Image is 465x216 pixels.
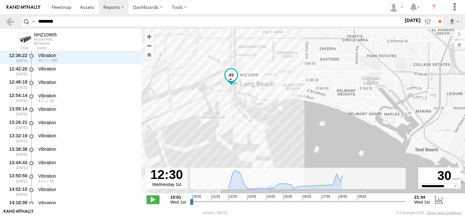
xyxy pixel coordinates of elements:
div: Vibration [38,52,135,58]
a: Visit our Website [4,209,34,216]
span: Wed 1st Oct 2025 [170,200,186,205]
div: Vibration [38,79,135,85]
div: Zulema McIntosch [387,2,405,12]
div: Vibration [38,133,135,139]
a: Terms and Conditions [427,211,461,215]
label: [DATE] [404,17,422,24]
span: 15:01 [283,195,292,200]
div: 12:48:19 [DATE] [5,78,28,90]
a: Back to previous Page [5,17,15,26]
div: 13:44:43 [DATE] [5,159,28,171]
label: Search Filter Options [422,17,436,26]
div: 14:18:08 [DATE] [5,199,28,211]
div: 12:42:20 [DATE] [5,65,28,77]
span: Heading: 145 [49,99,54,103]
span: 14:01 [266,195,275,200]
div: 13:32:19 [DATE] [5,132,28,144]
strong: 10:01 [170,195,186,200]
label: Export results as... [449,17,460,26]
span: 16:01 [302,195,311,200]
span: Wed 1st Oct 2025 [414,200,430,205]
label: Search Query [31,17,36,26]
button: Zoom Home [145,50,154,59]
div: © Copyright 2025 - [396,211,461,215]
span: 11:01 [211,195,220,200]
button: Zoom in [145,32,154,41]
span: 8.7 [38,99,48,103]
span: Heading: 324 [51,58,57,62]
div: 12:54:14 [DATE] [5,92,28,104]
div: Vibration [38,200,135,206]
div: Vibration [38,173,135,179]
div: NHZ10905 - View Asset History [34,32,57,37]
div: 14:02:10 [DATE] [5,186,28,198]
div: Vibration [38,106,135,112]
div: Version: 309.01 [203,211,228,215]
strong: 21:34 [414,195,430,200]
div: Vibration [38,146,135,152]
label: Play/Stop [146,195,160,204]
i: ? [429,2,439,12]
span: 18:01 [338,195,347,200]
div: Vibration [38,160,135,166]
div: ActiveTRAC [34,37,57,41]
span: 12:01 [228,195,237,200]
div: 13:26:21 [DATE] [5,119,28,131]
div: 13:05:14 [DATE] [5,105,28,117]
div: 30 [419,168,460,184]
div: Vibration [38,66,135,72]
div: 13:50:50 [DATE] [5,172,28,184]
button: Zoom out [145,41,154,50]
span: 10:01 [192,195,201,200]
div: 13:38:38 [DATE] [5,145,28,157]
span: 49.7 [38,58,50,62]
span: 13:01 [247,195,256,200]
span: Heading: 140 [49,179,54,183]
img: rand-logo.svg [7,5,41,10]
div: Vibration [38,93,135,99]
div: All Assets [34,41,57,45]
div: Vibration [38,120,135,126]
div: Time [5,47,28,50]
span: 17:01 [321,195,330,200]
div: Vibration [38,187,135,192]
div: 12:36:22 [DATE] [5,51,28,64]
span: 19:01 [357,195,366,200]
div: Event [37,47,141,50]
span: NHZ10905 [240,72,259,77]
span: 3.1 [38,179,48,183]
